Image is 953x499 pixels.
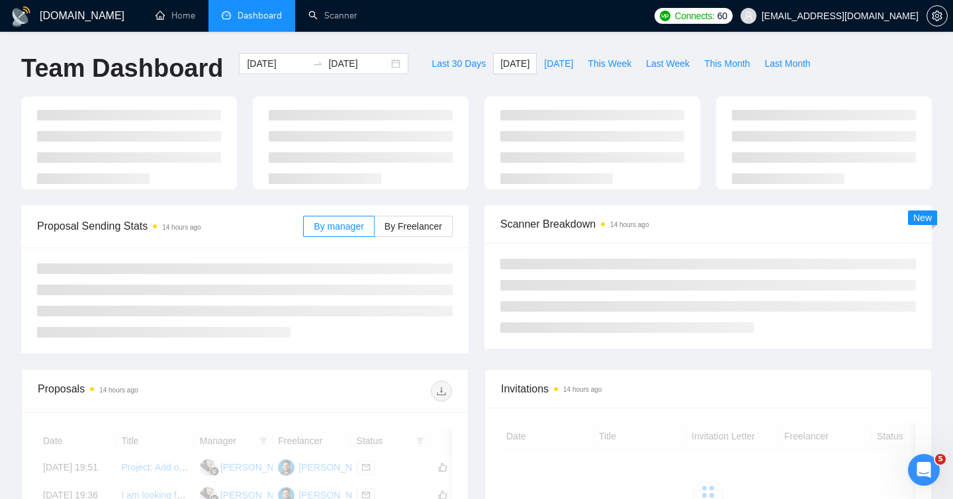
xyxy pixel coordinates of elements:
button: Last Month [757,53,817,74]
button: [DATE] [537,53,580,74]
span: [DATE] [544,56,573,71]
img: upwork-logo.png [660,11,670,21]
button: [DATE] [493,53,537,74]
span: New [913,212,932,223]
span: Proposal Sending Stats [37,218,303,234]
span: user [744,11,753,21]
div: Proposals [38,381,245,402]
time: 14 hours ago [162,224,201,231]
h1: Team Dashboard [21,53,223,84]
time: 14 hours ago [610,221,649,228]
button: Last Week [639,53,697,74]
input: Start date [247,56,307,71]
input: End date [328,56,388,71]
span: dashboard [222,11,231,20]
span: Last 30 Days [431,56,486,71]
iframe: Intercom live chat [908,454,940,486]
time: 14 hours ago [563,386,602,393]
span: Scanner Breakdown [500,216,916,232]
span: This Week [588,56,631,71]
span: Connects: [674,9,714,23]
img: logo [11,6,32,27]
span: to [312,58,323,69]
button: This Week [580,53,639,74]
span: [DATE] [500,56,529,71]
span: Invitations [501,381,915,397]
button: This Month [697,53,757,74]
span: By Freelancer [385,221,442,232]
a: setting [927,11,948,21]
a: homeHome [156,10,195,21]
button: Last 30 Days [424,53,493,74]
span: This Month [704,56,750,71]
span: 5 [935,454,946,465]
a: searchScanner [308,10,357,21]
span: Dashboard [238,10,282,21]
button: setting [927,5,948,26]
span: Last Month [764,56,810,71]
span: By manager [314,221,363,232]
time: 14 hours ago [99,386,138,394]
span: setting [927,11,947,21]
span: swap-right [312,58,323,69]
span: 60 [717,9,727,23]
span: Last Week [646,56,690,71]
